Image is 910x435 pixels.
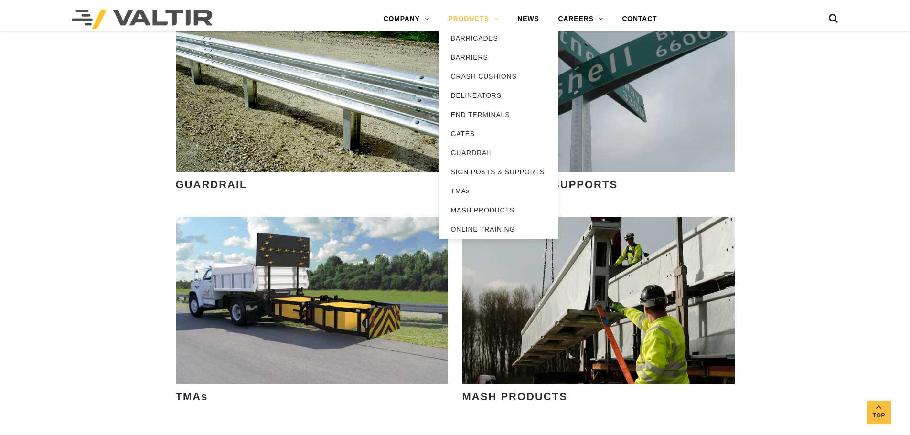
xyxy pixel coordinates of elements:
[374,10,439,29] a: COMPANY
[439,162,558,181] a: SIGN POSTS & SUPPORTS
[72,10,213,29] img: Valtir
[462,391,567,403] strong: MASH PRODUCTS
[612,10,666,29] a: CONTACT
[439,181,558,201] a: TMAs
[508,10,548,29] a: NEWS
[867,410,891,421] span: Top
[439,105,558,124] a: END TERMINALS
[549,10,613,29] a: CAREERS
[439,10,508,29] a: PRODUCTS
[176,391,208,403] strong: TMAs
[439,29,558,48] a: BARRICADES
[176,179,247,191] strong: GUARDRAIL
[439,201,558,220] a: MASH PRODUCTS
[439,143,558,162] a: GUARDRAIL
[439,48,558,67] a: BARRIERS
[439,220,558,239] a: ONLINE TRAINING
[439,124,558,143] a: GATES
[439,86,558,105] a: DELINEATORS
[439,67,558,86] a: CRASH CUSHIONS
[867,401,891,424] a: Top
